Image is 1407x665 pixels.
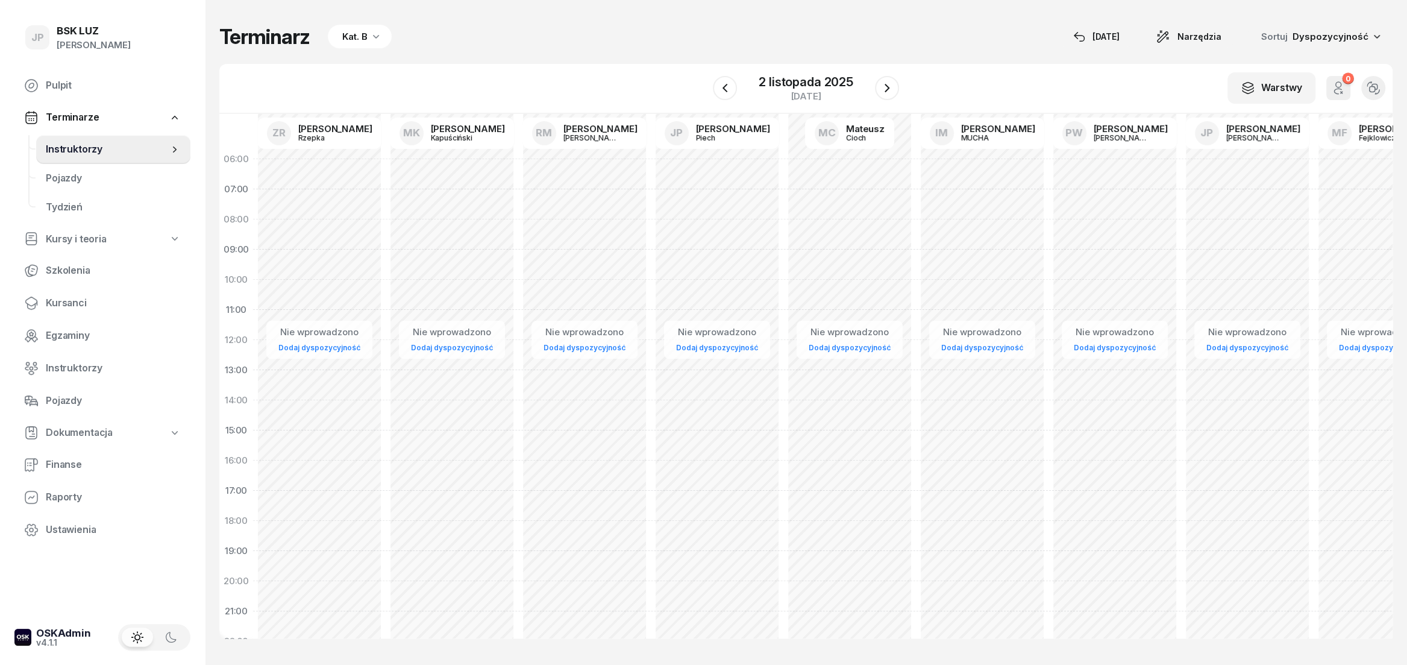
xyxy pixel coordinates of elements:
[46,457,181,473] span: Finanse
[1227,72,1315,104] button: Warstwy
[274,324,365,340] div: Nie wprowadzono
[1202,324,1293,340] div: Nie wprowadzono
[219,506,253,536] div: 18:00
[536,128,552,138] span: RM
[1094,124,1168,133] div: [PERSON_NAME]
[274,322,365,358] button: Nie wprowadzonoDodaj dyspozycyjność
[14,104,190,131] a: Terminarze
[539,324,630,340] div: Nie wprowadzono
[46,295,181,311] span: Kursanci
[36,135,190,164] a: Instruktorzy
[219,295,253,325] div: 11:00
[219,385,253,415] div: 14:00
[219,536,253,566] div: 19:00
[1069,324,1161,340] div: Nie wprowadzono
[406,341,498,355] a: Dodaj dyspozycyjność
[431,134,489,142] div: Kapuściński
[1069,341,1161,355] a: Dodaj dyspozycyjność
[1261,29,1290,45] span: Sortuj
[36,628,91,638] div: OSKAdmin
[219,204,253,235] div: 08:00
[219,596,253,626] div: 21:00
[219,325,253,355] div: 12:00
[219,415,253,446] div: 15:00
[219,144,253,174] div: 06:00
[522,118,647,149] a: RM[PERSON_NAME][PERSON_NAME]
[46,78,181,93] span: Pulpit
[1177,30,1221,44] span: Narzędzia
[1293,31,1368,42] span: Dyspozycyjność
[671,322,763,358] button: Nie wprowadzonoDodaj dyspozycyjność
[14,386,190,415] a: Pojazdy
[46,361,181,376] span: Instruktorzy
[1332,128,1347,138] span: MF
[961,124,1035,133] div: [PERSON_NAME]
[696,124,770,133] div: [PERSON_NAME]
[696,134,754,142] div: Piech
[272,128,286,138] span: ZR
[920,118,1045,149] a: IM[PERSON_NAME]MUCHA
[1202,322,1293,358] button: Nie wprowadzonoDodaj dyspozycyjność
[935,128,948,138] span: IM
[1065,128,1083,138] span: PW
[298,124,372,133] div: [PERSON_NAME]
[57,37,131,53] div: [PERSON_NAME]
[961,134,1019,142] div: MUCHA
[671,341,763,355] a: Dodaj dyspozycyjność
[14,515,190,544] a: Ustawienia
[298,134,356,142] div: Rzepka
[36,638,91,647] div: v4.1.1
[818,128,836,138] span: MC
[46,142,169,157] span: Instruktorzy
[36,164,190,193] a: Pojazdy
[655,118,780,149] a: JP[PERSON_NAME]Piech
[324,25,392,49] button: Kat. B
[759,92,853,101] div: [DATE]
[431,124,505,133] div: [PERSON_NAME]
[539,322,630,358] button: Nie wprowadzonoDodaj dyspozycyjność
[1202,341,1293,355] a: Dodaj dyspozycyjność
[1185,118,1310,149] a: JP[PERSON_NAME][PERSON_NAME]
[46,425,113,441] span: Dokumentacja
[14,450,190,479] a: Finanse
[14,483,190,512] a: Raporty
[805,118,894,149] a: MCMateuszCioch
[1326,76,1350,100] button: 0
[14,354,190,383] a: Instruktorzy
[846,134,885,142] div: Cioch
[406,322,498,358] button: Nie wprowadzonoDodaj dyspozycyjność
[1073,30,1120,44] div: [DATE]
[46,171,181,186] span: Pojazdy
[403,128,420,138] span: MK
[1094,134,1152,142] div: [PERSON_NAME]
[563,134,621,142] div: [PERSON_NAME]
[14,419,190,447] a: Dokumentacja
[1247,24,1393,49] button: Sortuj Dyspozycyjność
[36,193,190,222] a: Tydzień
[219,26,310,48] h1: Terminarz
[46,490,181,505] span: Raporty
[14,225,190,253] a: Kursy i teoria
[342,30,368,44] div: Kat. B
[14,321,190,350] a: Egzaminy
[671,324,763,340] div: Nie wprowadzono
[804,341,895,355] a: Dodaj dyspozycyjność
[406,324,498,340] div: Nie wprowadzono
[759,76,853,88] div: 2 listopada 2025
[539,341,630,355] a: Dodaj dyspozycyjność
[1241,80,1302,96] div: Warstwy
[14,71,190,100] a: Pulpit
[219,626,253,657] div: 22:00
[1200,128,1213,138] span: JP
[563,124,638,133] div: [PERSON_NAME]
[804,322,895,358] button: Nie wprowadzonoDodaj dyspozycyjność
[1342,73,1353,84] div: 0
[936,324,1028,340] div: Nie wprowadzono
[57,26,131,36] div: BSK LUZ
[14,256,190,285] a: Szkolenia
[219,235,253,265] div: 09:00
[804,324,895,340] div: Nie wprowadzono
[46,522,181,538] span: Ustawienia
[257,118,382,149] a: ZR[PERSON_NAME]Rzepka
[14,289,190,318] a: Kursanci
